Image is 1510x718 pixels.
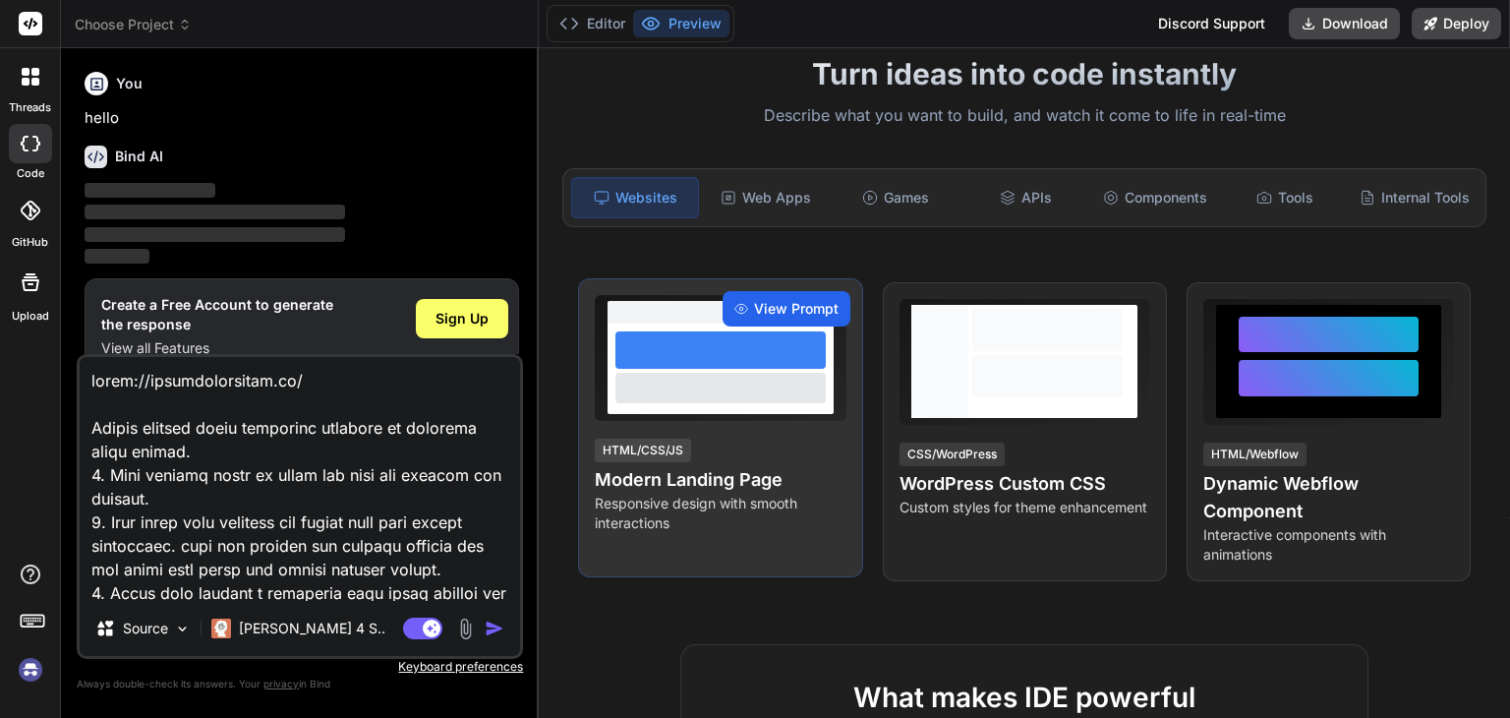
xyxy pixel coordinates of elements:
[85,249,149,264] span: ‌
[85,107,519,130] p: hello
[595,439,691,462] div: HTML/CSS/JS
[900,470,1150,498] h4: WordPress Custom CSS
[239,619,385,638] p: [PERSON_NAME] 4 S..
[17,165,44,182] label: code
[85,183,215,198] span: ‌
[754,299,839,319] span: View Prompt
[115,147,163,166] h6: Bind AI
[1203,525,1454,565] p: Interactive components with animations
[9,99,51,116] label: threads
[1289,8,1400,39] button: Download
[116,74,143,93] h6: You
[211,619,231,638] img: Claude 4 Sonnet
[12,308,49,325] label: Upload
[595,466,845,494] h4: Modern Landing Page
[14,653,47,687] img: signin
[101,338,333,358] p: View all Features
[12,234,48,251] label: GitHub
[962,177,1088,218] div: APIs
[1146,8,1277,39] div: Discord Support
[101,295,333,334] h1: Create a Free Account to generate the response
[263,678,299,689] span: privacy
[900,443,1005,466] div: CSS/WordPress
[77,675,523,693] p: Always double-check its answers. Your in Bind
[1222,177,1348,218] div: Tools
[595,494,845,533] p: Responsive design with smooth interactions
[123,619,168,638] p: Source
[436,309,489,329] span: Sign Up
[75,15,192,34] span: Choose Project
[1412,8,1501,39] button: Deploy
[80,357,520,601] textarea: lorem://ipsumdolorsitam.co/ Adipis elitsed doeiu temporinc utlabore et dolorema aliqu enimad. 4. ...
[551,103,1498,129] p: Describe what you want to build, and watch it come to life in real-time
[703,177,829,218] div: Web Apps
[900,498,1150,517] p: Custom styles for theme enhancement
[551,56,1498,91] h1: Turn ideas into code instantly
[485,619,504,638] img: icon
[713,677,1336,718] h2: What makes IDE powerful
[552,10,633,37] button: Editor
[1203,443,1307,466] div: HTML/Webflow
[1092,177,1218,218] div: Components
[85,205,345,219] span: ‌
[571,177,699,218] div: Websites
[1203,470,1454,525] h4: Dynamic Webflow Component
[454,618,477,640] img: attachment
[77,659,523,675] p: Keyboard preferences
[633,10,729,37] button: Preview
[174,621,191,637] img: Pick Models
[833,177,958,218] div: Games
[1352,177,1478,218] div: Internal Tools
[85,227,345,242] span: ‌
